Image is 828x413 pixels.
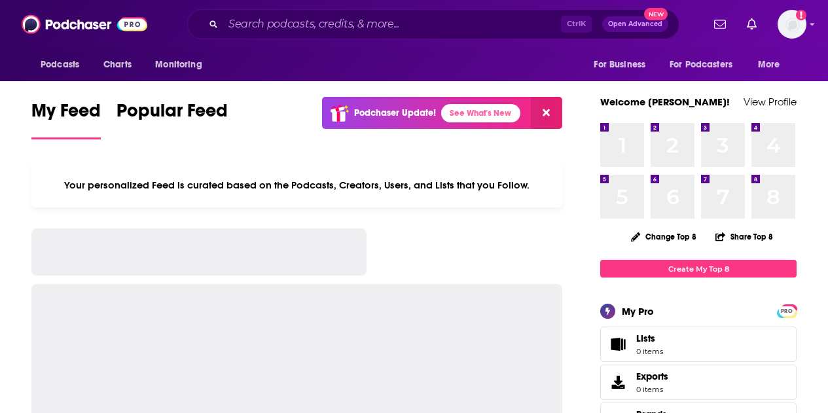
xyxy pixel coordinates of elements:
[95,52,139,77] a: Charts
[103,56,132,74] span: Charts
[354,107,436,118] p: Podchaser Update!
[636,332,655,344] span: Lists
[636,370,668,382] span: Exports
[600,365,797,400] a: Exports
[31,52,96,77] button: open menu
[636,385,668,394] span: 0 items
[605,373,631,391] span: Exports
[605,335,631,353] span: Lists
[779,306,795,315] a: PRO
[796,10,806,20] svg: Add a profile image
[744,96,797,108] a: View Profile
[622,305,654,317] div: My Pro
[644,8,668,20] span: New
[561,16,592,33] span: Ctrl K
[31,163,562,207] div: Your personalized Feed is curated based on the Podcasts, Creators, Users, and Lists that you Follow.
[709,13,731,35] a: Show notifications dropdown
[778,10,806,39] button: Show profile menu
[600,327,797,362] a: Lists
[608,21,662,27] span: Open Advanced
[778,10,806,39] img: User Profile
[146,52,219,77] button: open menu
[31,99,101,139] a: My Feed
[778,10,806,39] span: Logged in as gracewagner
[715,224,774,249] button: Share Top 8
[223,14,561,35] input: Search podcasts, credits, & more...
[602,16,668,32] button: Open AdvancedNew
[636,332,663,344] span: Lists
[670,56,732,74] span: For Podcasters
[600,96,730,108] a: Welcome [PERSON_NAME]!
[441,104,520,122] a: See What's New
[742,13,762,35] a: Show notifications dropdown
[31,99,101,130] span: My Feed
[758,56,780,74] span: More
[636,347,663,356] span: 0 items
[41,56,79,74] span: Podcasts
[155,56,202,74] span: Monitoring
[661,52,751,77] button: open menu
[117,99,228,139] a: Popular Feed
[600,260,797,278] a: Create My Top 8
[623,228,704,245] button: Change Top 8
[585,52,662,77] button: open menu
[749,52,797,77] button: open menu
[22,12,147,37] img: Podchaser - Follow, Share and Rate Podcasts
[594,56,645,74] span: For Business
[187,9,679,39] div: Search podcasts, credits, & more...
[117,99,228,130] span: Popular Feed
